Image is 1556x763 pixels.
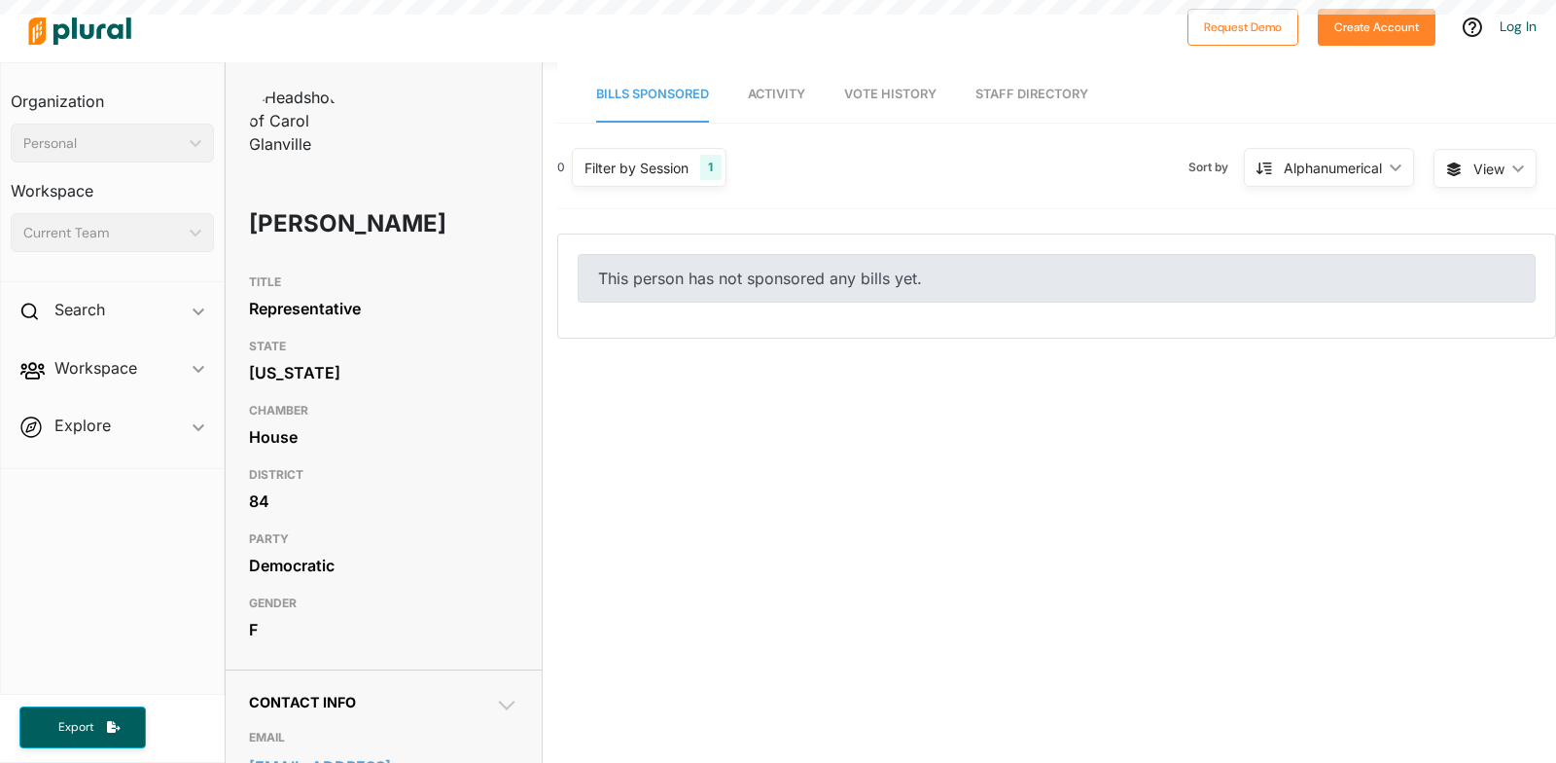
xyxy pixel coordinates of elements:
[45,719,107,736] span: Export
[249,592,518,615] h3: GENDER
[23,133,182,154] div: Personal
[249,615,518,644] div: F
[249,195,410,253] h1: [PERSON_NAME]
[23,223,182,243] div: Current Team
[249,358,518,387] div: [US_STATE]
[1187,9,1298,46] button: Request Demo
[557,159,565,176] div: 0
[249,487,518,516] div: 84
[596,67,709,123] a: Bills Sponsored
[249,271,518,294] h3: TITLE
[54,299,105,320] h2: Search
[249,422,518,452] div: House
[249,551,518,580] div: Democratic
[596,87,709,101] span: Bills Sponsored
[1187,16,1298,36] a: Request Demo
[748,67,805,123] a: Activity
[748,87,805,101] span: Activity
[19,707,146,748] button: Export
[1284,158,1382,178] div: Alphanumerical
[1500,18,1537,35] a: Log In
[584,158,689,178] div: Filter by Session
[1473,159,1504,179] span: View
[249,726,518,749] h3: EMAIL
[249,86,346,156] img: Headshot of Carol Glanville
[249,527,518,551] h3: PARTY
[249,294,518,323] div: Representative
[11,73,214,116] h3: Organization
[249,694,356,710] span: Contact Info
[1318,16,1435,36] a: Create Account
[844,87,937,101] span: Vote History
[249,463,518,487] h3: DISTRICT
[11,163,214,205] h3: Workspace
[249,399,518,422] h3: CHAMBER
[1188,159,1244,176] span: Sort by
[1318,9,1435,46] button: Create Account
[249,335,518,358] h3: STATE
[700,155,721,180] div: 1
[844,67,937,123] a: Vote History
[975,67,1088,123] a: Staff Directory
[578,254,1536,303] div: This person has not sponsored any bills yet.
